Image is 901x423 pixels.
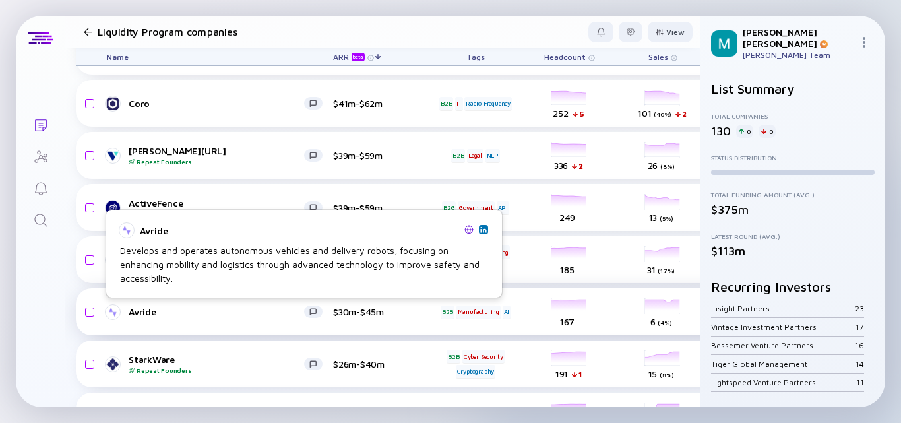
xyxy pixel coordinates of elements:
[106,96,333,112] a: Coro
[711,279,875,294] h2: Recurring Investors
[759,125,776,138] div: 0
[106,145,333,166] a: [PERSON_NAME][URL]Repeat Founders
[743,26,854,49] div: [PERSON_NAME] [PERSON_NAME]
[16,172,65,203] a: Reminders
[480,226,487,233] img: Avride Linkedin Page
[96,48,333,65] div: Name
[120,244,488,285] div: Develops and operates autonomous vehicles and delivery robots, focusing on enhancing mobility and...
[855,359,864,369] div: 14
[140,225,459,236] div: Avride
[106,304,333,320] a: Avride
[456,365,496,378] div: Cryptography
[711,112,875,120] div: Total Companies
[129,354,304,374] div: StarkWare
[458,201,495,214] div: Government
[711,304,855,313] div: Insight Partners
[333,306,419,317] div: $30m-$45m
[333,358,419,370] div: $26m-$40m
[106,197,333,218] a: ActiveFenceRepeat Founders
[106,354,333,374] a: StarkWareRepeat Founders
[352,53,365,61] div: beta
[859,37,869,48] img: Menu
[485,149,500,162] div: NLP
[441,306,454,319] div: B2B
[711,203,875,216] div: $375m
[16,140,65,172] a: Investor Map
[464,97,512,110] div: Radio Frequency
[856,377,864,387] div: 11
[129,158,304,166] div: Repeat Founders
[462,350,505,363] div: Cyber Security
[16,108,65,140] a: Lists
[711,377,856,387] div: Lightspeed Venture Partners
[129,366,304,374] div: Repeat Founders
[711,322,855,332] div: Vintage Investment Partners
[648,22,693,42] button: View
[447,350,460,363] div: B2B
[16,203,65,235] a: Search
[333,98,419,109] div: $41m-$62m
[711,81,875,96] h2: List Summary
[464,225,474,234] img: Avride Website
[497,201,509,214] div: API
[711,341,855,350] div: Bessemer Venture Partners
[855,304,864,313] div: 23
[455,97,463,110] div: IT
[333,150,419,161] div: $39m-$59m
[855,341,864,350] div: 16
[711,154,875,162] div: Status Distribution
[129,306,304,317] div: Avride
[711,30,737,57] img: Mordechai Profile Picture
[467,149,483,162] div: Legal
[711,244,875,258] div: $113m
[648,52,668,62] span: Sales
[711,359,855,369] div: Tiger Global Management
[711,232,875,240] div: Latest Round (Avg.)
[439,97,453,110] div: B2B
[743,50,854,60] div: [PERSON_NAME] Team
[439,48,513,65] div: Tags
[544,52,586,62] span: Headcount
[711,191,875,199] div: Total Funding Amount (Avg.)
[451,149,465,162] div: B2B
[736,125,753,138] div: 0
[333,202,419,213] div: $39m-$59m
[98,26,237,38] h1: Liquidity Program companies
[129,145,304,166] div: [PERSON_NAME][URL]
[129,197,304,218] div: ActiveFence
[442,201,456,214] div: B2G
[456,306,501,319] div: Manufacturing
[711,124,731,138] div: 130
[855,322,864,332] div: 17
[503,306,511,319] div: AI
[333,52,367,61] div: ARR
[129,98,304,109] div: Coro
